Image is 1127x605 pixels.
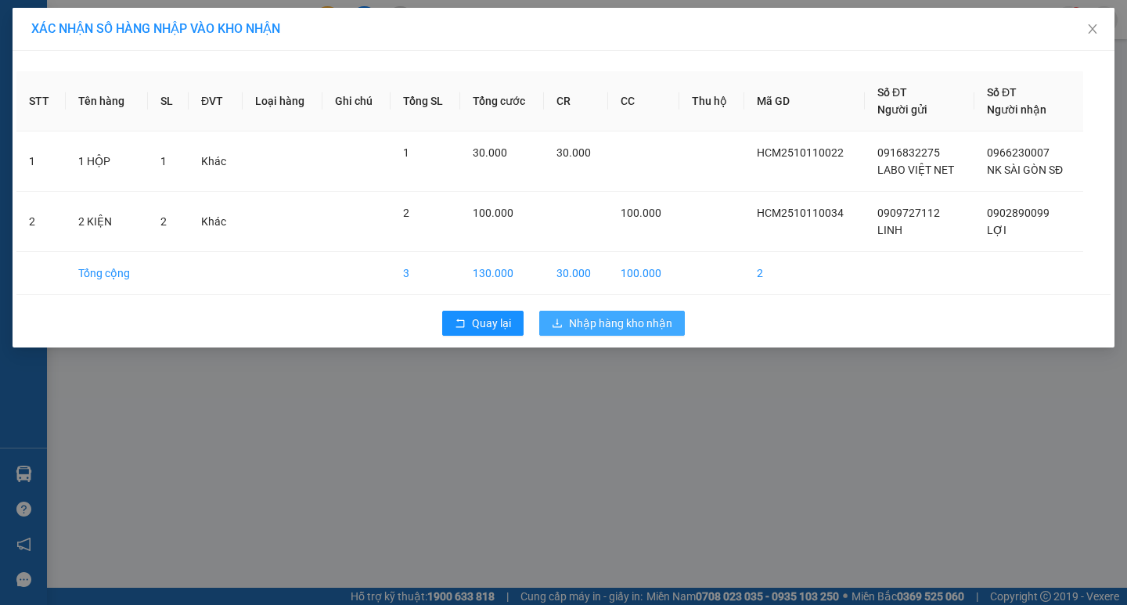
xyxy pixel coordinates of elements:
span: Nhập hàng kho nhận [569,315,672,332]
td: Tổng cộng [66,252,149,295]
span: 30.000 [556,146,591,159]
th: Tổng SL [391,71,461,131]
span: 0966230007 [987,146,1050,159]
span: HCM2510110022 [757,146,844,159]
span: download [552,318,563,330]
td: 1 HỘP [66,131,149,192]
th: STT [16,71,66,131]
span: 0916832275 [877,146,940,159]
button: rollbackQuay lại [442,311,524,336]
th: CC [608,71,679,131]
span: Người nhận [987,103,1046,116]
th: CR [544,71,608,131]
td: 3 [391,252,461,295]
span: Quay lại [472,315,511,332]
td: 2 KIỆN [66,192,149,252]
th: Thu hộ [679,71,744,131]
td: 130.000 [460,252,544,295]
th: Tổng cước [460,71,544,131]
span: Số ĐT [877,86,907,99]
span: 1 [160,155,167,167]
span: 0902890099 [987,207,1050,219]
th: Tên hàng [66,71,149,131]
td: 30.000 [544,252,608,295]
th: Loại hàng [243,71,322,131]
span: Số ĐT [987,86,1017,99]
span: LABO VIỆT NET [877,164,954,176]
span: 2 [160,215,167,228]
span: HCM2510110034 [757,207,844,219]
th: Mã GD [744,71,865,131]
td: 2 [744,252,865,295]
th: ĐVT [189,71,243,131]
td: 100.000 [608,252,679,295]
td: 1 [16,131,66,192]
span: rollback [455,318,466,330]
span: LỢI [987,224,1006,236]
td: Khác [189,131,243,192]
th: Ghi chú [322,71,390,131]
span: NK SÀI GÒN SĐ [987,164,1063,176]
button: downloadNhập hàng kho nhận [539,311,685,336]
span: 1 [403,146,409,159]
span: 2 [403,207,409,219]
span: 100.000 [621,207,661,219]
span: 30.000 [473,146,507,159]
span: LINH [877,224,902,236]
button: Close [1071,8,1114,52]
span: 0909727112 [877,207,940,219]
td: Khác [189,192,243,252]
th: SL [148,71,189,131]
span: 100.000 [473,207,513,219]
span: XÁC NHẬN SỐ HÀNG NHẬP VÀO KHO NHẬN [31,21,280,36]
span: close [1086,23,1099,35]
td: 2 [16,192,66,252]
span: Người gửi [877,103,927,116]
